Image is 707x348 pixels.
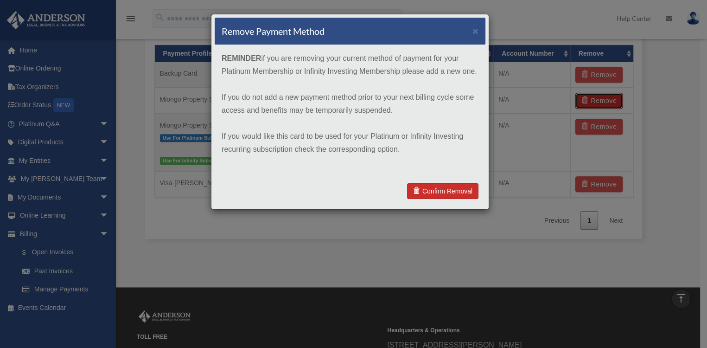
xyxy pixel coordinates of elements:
button: × [472,26,478,36]
strong: REMINDER [222,54,261,62]
p: If you would like this card to be used for your Platinum or Infinity Investing recurring subscrip... [222,130,478,156]
h4: Remove Payment Method [222,25,325,38]
p: If you do not add a new payment method prior to your next billing cycle some access and benefits ... [222,91,478,117]
div: if you are removing your current method of payment for your Platinum Membership or Infinity Inves... [215,45,485,176]
a: Confirm Removal [407,183,478,199]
